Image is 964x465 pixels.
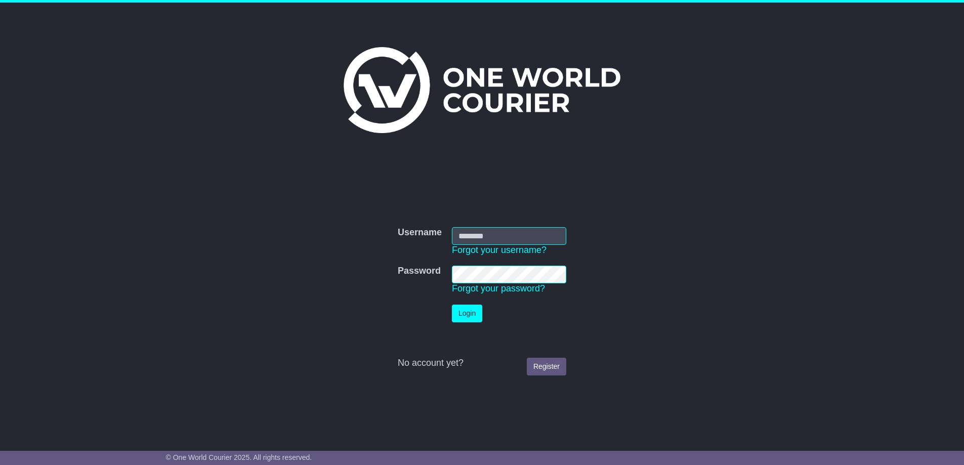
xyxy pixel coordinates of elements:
span: © One World Courier 2025. All rights reserved. [166,453,312,461]
div: No account yet? [398,358,566,369]
label: Username [398,227,442,238]
a: Forgot your username? [452,245,547,255]
a: Register [527,358,566,375]
a: Forgot your password? [452,283,545,293]
label: Password [398,266,441,277]
img: One World [344,47,620,133]
button: Login [452,305,482,322]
